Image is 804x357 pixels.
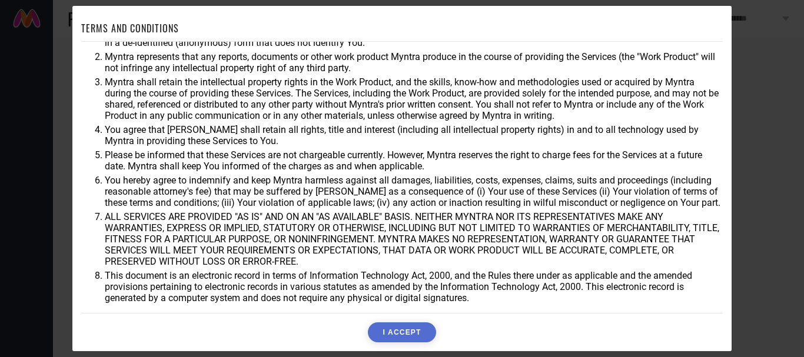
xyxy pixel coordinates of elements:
li: Myntra represents that any reports, documents or other work product Myntra produce in the course ... [105,51,723,74]
li: Please be informed that these Services are not chargeable currently. However, Myntra reserves the... [105,149,723,172]
li: You hereby agree to indemnify and keep Myntra harmless against all damages, liabilities, costs, e... [105,175,723,208]
li: Myntra shall retain the intellectual property rights in the Work Product, and the skills, know-ho... [105,76,723,121]
li: ALL SERVICES ARE PROVIDED "AS IS" AND ON AN "AS AVAILABLE" BASIS. NEITHER MYNTRA NOR ITS REPRESEN... [105,211,723,267]
li: This document is an electronic record in terms of Information Technology Act, 2000, and the Rules... [105,270,723,303]
h1: TERMS AND CONDITIONS [81,21,179,35]
button: I ACCEPT [368,322,436,342]
li: You agree that [PERSON_NAME] shall retain all rights, title and interest (including all intellect... [105,124,723,146]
